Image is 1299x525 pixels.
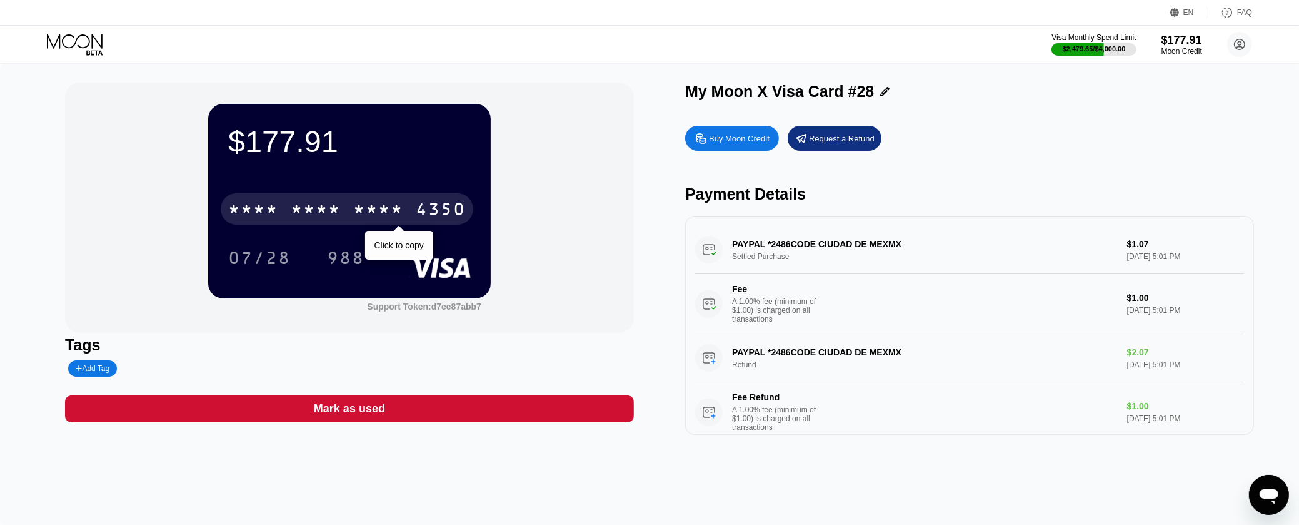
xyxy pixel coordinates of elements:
div: Click to copy [374,240,424,250]
div: Request a Refund [809,133,875,144]
div: 988 [318,242,374,273]
div: FeeA 1.00% fee (minimum of $1.00) is charged on all transactions$1.00[DATE] 5:01 PM [695,274,1244,334]
div: FAQ [1208,6,1252,19]
div: [DATE] 5:01 PM [1127,306,1244,315]
div: Request a Refund [788,126,881,151]
div: Fee RefundA 1.00% fee (minimum of $1.00) is charged on all transactions$1.00[DATE] 5:01 PM [695,382,1244,442]
div: My Moon X Visa Card #28 [685,83,874,101]
div: Mark as used [314,402,385,416]
div: 988 [327,250,364,270]
div: EN [1170,6,1208,19]
div: Tags [65,336,634,354]
div: $1.00 [1127,401,1244,411]
div: [DATE] 5:01 PM [1127,414,1244,423]
div: Buy Moon Credit [709,133,770,144]
div: 4350 [416,201,466,221]
div: $177.91Moon Credit [1161,34,1202,56]
div: $1.00 [1127,293,1244,303]
div: Support Token: d7ee87abb7 [367,302,481,312]
div: Mark as used [65,395,634,422]
div: Buy Moon Credit [685,126,779,151]
div: Support Token:d7ee87abb7 [367,302,481,312]
div: A 1.00% fee (minimum of $1.00) is charged on all transactions [732,297,826,324]
div: $177.91 [228,124,471,159]
div: Fee Refund [732,392,820,402]
div: Payment Details [685,185,1254,203]
div: Visa Monthly Spend Limit$2,479.65/$4,000.00 [1051,33,1136,56]
div: $2,479.65 / $4,000.00 [1063,45,1126,53]
div: $177.91 [1161,34,1202,47]
div: FAQ [1237,8,1252,17]
div: EN [1183,8,1194,17]
div: Add Tag [68,360,117,377]
div: A 1.00% fee (minimum of $1.00) is charged on all transactions [732,405,826,432]
iframe: Button to launch messaging window [1249,475,1289,515]
div: Moon Credit [1161,47,1202,56]
div: 07/28 [219,242,300,273]
div: Fee [732,284,820,294]
div: Visa Monthly Spend Limit [1051,33,1136,42]
div: Add Tag [76,364,109,373]
div: 07/28 [228,250,291,270]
